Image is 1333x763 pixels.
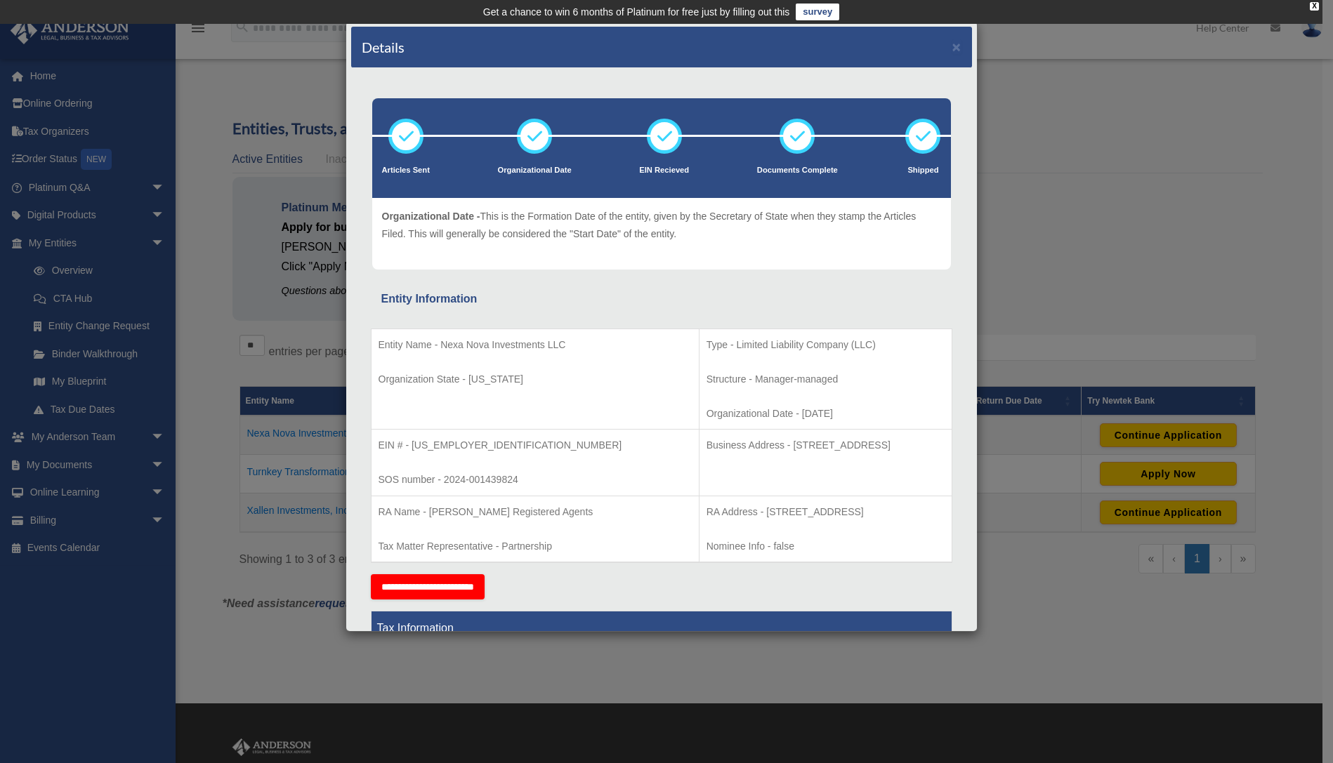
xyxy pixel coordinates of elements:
p: Business Address - [STREET_ADDRESS] [707,437,945,454]
p: RA Address - [STREET_ADDRESS] [707,503,945,521]
p: Organizational Date [498,164,572,178]
h4: Details [362,37,405,57]
th: Tax Information [371,611,952,646]
div: close [1310,2,1319,11]
p: Articles Sent [382,164,430,178]
p: RA Name - [PERSON_NAME] Registered Agents [379,503,692,521]
p: EIN Recieved [639,164,689,178]
p: Structure - Manager-managed [707,371,945,388]
p: SOS number - 2024-001439824 [379,471,692,489]
p: This is the Formation Date of the entity, given by the Secretary of State when they stamp the Art... [382,208,941,242]
p: Documents Complete [757,164,838,178]
p: EIN # - [US_EMPLOYER_IDENTIFICATION_NUMBER] [379,437,692,454]
p: Tax Matter Representative - Partnership [379,538,692,555]
button: × [952,39,961,54]
div: Entity Information [381,289,942,309]
div: Get a chance to win 6 months of Platinum for free just by filling out this [483,4,790,20]
span: Organizational Date - [382,211,480,222]
p: Nominee Info - false [707,538,945,555]
p: Shipped [905,164,940,178]
a: survey [796,4,839,20]
p: Entity Name - Nexa Nova Investments LLC [379,336,692,354]
p: Organizational Date - [DATE] [707,405,945,423]
p: Organization State - [US_STATE] [379,371,692,388]
p: Type - Limited Liability Company (LLC) [707,336,945,354]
